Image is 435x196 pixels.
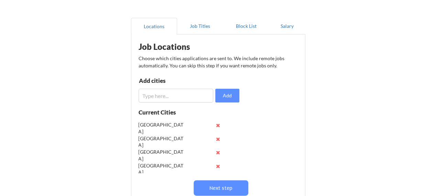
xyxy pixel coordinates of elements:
[139,89,214,102] input: Type here...
[139,162,184,176] div: [GEOGRAPHIC_DATA]
[269,18,305,34] button: Salary
[139,121,184,135] div: [GEOGRAPHIC_DATA]
[139,135,184,149] div: [GEOGRAPHIC_DATA]
[177,18,223,34] button: Job Titles
[223,18,269,34] button: Block List
[139,149,184,162] div: [GEOGRAPHIC_DATA]
[194,180,248,196] button: Next step
[139,55,297,69] div: Choose which cities applications are sent to. We include remote jobs automatically. You can skip ...
[139,43,226,51] div: Job Locations
[215,89,239,102] button: Add
[139,78,210,84] div: Add cities
[131,18,177,34] button: Locations
[139,109,191,115] div: Current Cities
